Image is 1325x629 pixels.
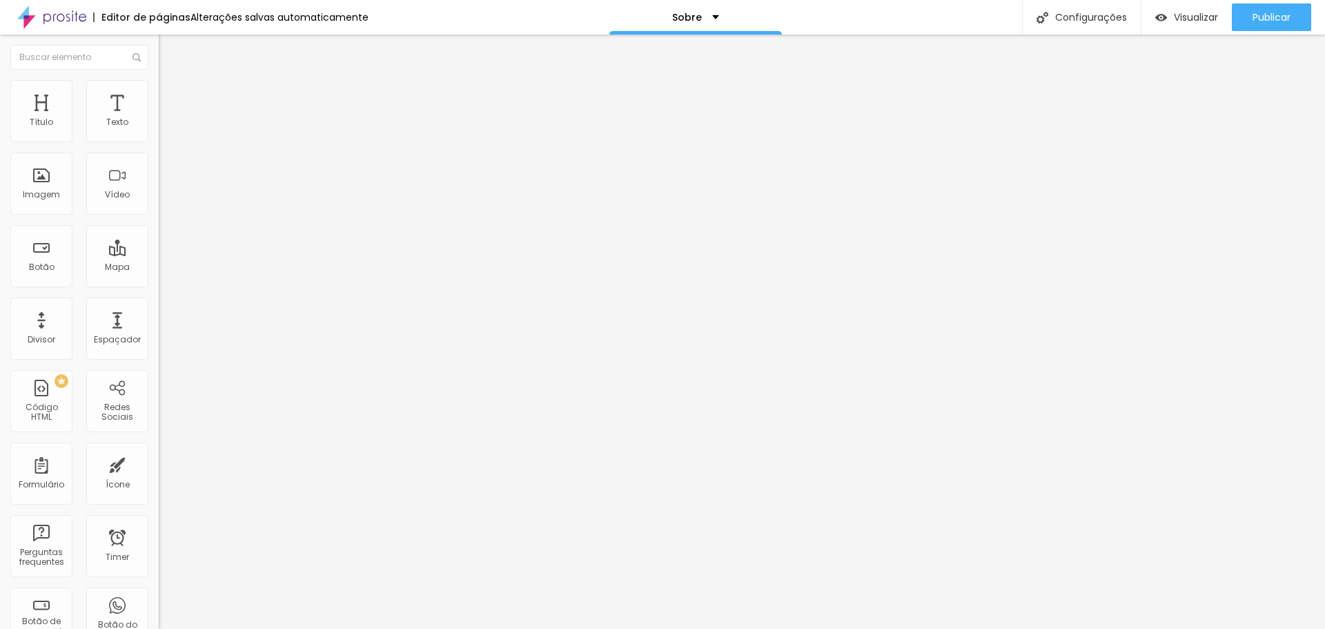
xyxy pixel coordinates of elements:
span: Publicar [1253,12,1290,23]
div: Alterações salvas automaticamente [190,12,369,22]
div: Botão [29,262,55,272]
div: Código HTML [14,403,68,423]
div: Imagem [23,190,60,200]
button: Publicar [1232,3,1311,31]
span: Visualizar [1174,12,1218,23]
div: Ícone [106,480,130,490]
div: Timer [106,552,129,562]
div: Espaçador [94,335,141,345]
img: view-1.svg [1155,12,1167,23]
div: Redes Sociais [90,403,144,423]
div: Perguntas frequentes [14,548,68,568]
div: Título [30,117,53,127]
div: Vídeo [105,190,130,200]
div: Formulário [19,480,64,490]
input: Buscar elemento [10,45,148,70]
iframe: Editor [159,35,1325,629]
img: Icone [1037,12,1048,23]
img: Icone [132,53,141,61]
p: Sobre [672,12,702,22]
div: Divisor [28,335,55,345]
div: Texto [106,117,128,127]
button: Visualizar [1141,3,1232,31]
div: Editor de páginas [93,12,190,22]
div: Mapa [105,262,130,272]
